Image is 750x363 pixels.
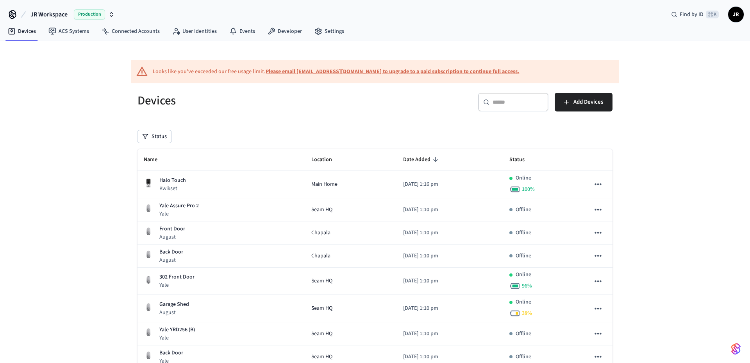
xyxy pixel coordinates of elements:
p: Offline [516,229,531,237]
p: [DATE] 1:10 pm [403,330,497,338]
a: Settings [308,24,350,38]
p: Halo Touch [159,176,186,185]
span: Chapala [311,252,330,260]
button: Status [137,130,171,143]
a: Events [223,24,261,38]
a: Devices [2,24,42,38]
p: Yale YRD256 (B) [159,326,195,334]
div: Find by ID⌘ K [665,7,725,22]
p: Online [516,298,531,306]
span: Seam HQ [311,353,332,361]
p: Offline [516,206,531,214]
p: Yale Assure Pro 2 [159,202,199,210]
span: Seam HQ [311,206,332,214]
p: Yale [159,334,195,342]
p: [DATE] 1:16 pm [403,180,497,189]
p: Offline [516,353,531,361]
span: Seam HQ [311,304,332,313]
p: [DATE] 1:10 pm [403,353,497,361]
p: [DATE] 1:10 pm [403,304,497,313]
h5: Devices [137,93,370,109]
p: [DATE] 1:10 pm [403,206,497,214]
a: Connected Accounts [95,24,166,38]
button: Add Devices [555,93,612,111]
p: Yale [159,210,199,218]
p: Kwikset [159,185,186,192]
p: Yale [159,281,195,289]
img: Kwikset Halo Touchscreen Wifi Enabled Smart Lock, Polished Chrome, Front [144,178,153,188]
a: Developer [261,24,308,38]
p: 302 Front Door [159,273,195,281]
span: JR Workspace [30,10,68,19]
p: [DATE] 1:10 pm [403,277,497,285]
span: 100 % [522,185,535,193]
button: JR [728,7,744,22]
span: Seam HQ [311,277,332,285]
p: Back Door [159,248,183,256]
a: ACS Systems [42,24,95,38]
span: JR [729,7,743,22]
p: Garage Shed [159,300,189,309]
img: August Wifi Smart Lock 3rd Gen, Silver, Front [144,226,153,236]
span: Main Home [311,180,337,189]
span: Status [509,154,535,166]
p: [DATE] 1:10 pm [403,252,497,260]
span: Production [74,9,105,20]
img: August Wifi Smart Lock 3rd Gen, Silver, Front [144,250,153,259]
img: August Wifi Smart Lock 3rd Gen, Silver, Front [144,302,153,312]
div: Looks like you've exceeded our free usage limit. [153,68,519,76]
p: August [159,256,183,264]
img: August Wifi Smart Lock 3rd Gen, Silver, Front [144,275,153,284]
p: August [159,309,189,316]
img: August Wifi Smart Lock 3rd Gen, Silver, Front [144,327,153,337]
span: Add Devices [573,97,603,107]
img: SeamLogoGradient.69752ec5.svg [731,343,741,355]
p: [DATE] 1:10 pm [403,229,497,237]
span: Location [311,154,342,166]
span: Date Added [403,154,441,166]
img: August Wifi Smart Lock 3rd Gen, Silver, Front [144,350,153,360]
span: ⌘ K [706,11,719,18]
p: Online [516,174,531,182]
a: Please email [EMAIL_ADDRESS][DOMAIN_NAME] to upgrade to a paid subscription to continue full access. [266,68,519,75]
span: 96 % [522,282,532,290]
p: Offline [516,252,531,260]
p: Front Door [159,225,185,233]
p: Back Door [159,349,183,357]
a: User Identities [166,24,223,38]
span: Find by ID [680,11,704,18]
img: August Wifi Smart Lock 3rd Gen, Silver, Front [144,203,153,213]
span: 38 % [522,309,532,317]
p: Offline [516,330,531,338]
p: August [159,233,185,241]
p: Online [516,271,531,279]
span: Seam HQ [311,330,332,338]
span: Name [144,154,168,166]
span: Chapala [311,229,330,237]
